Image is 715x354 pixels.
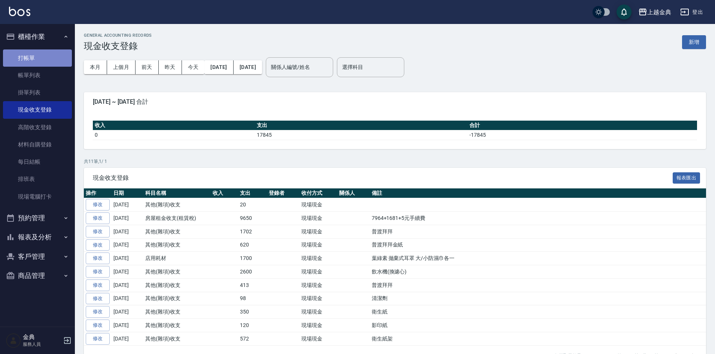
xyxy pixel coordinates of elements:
[112,332,143,345] td: [DATE]
[238,198,267,212] td: 20
[299,305,337,319] td: 現場現金
[86,279,110,291] a: 修改
[3,84,72,101] a: 掛單列表
[143,252,211,265] td: 店用耗材
[370,252,706,265] td: 葉綠素 拋棄式耳罩 大/小防濕巾各一
[299,188,337,198] th: 收付方式
[86,320,110,331] a: 修改
[299,319,337,332] td: 現場現金
[3,27,72,46] button: 櫃檯作業
[299,265,337,279] td: 現場現金
[143,198,211,212] td: 其他(雜項)收支
[112,305,143,319] td: [DATE]
[255,121,468,130] th: 支出
[238,305,267,319] td: 350
[255,130,468,140] td: 17845
[143,278,211,292] td: 其他(雜項)收支
[3,266,72,285] button: 商品管理
[86,333,110,345] a: 修改
[86,252,110,264] a: 修改
[143,265,211,279] td: 其他(雜項)收支
[112,292,143,305] td: [DATE]
[86,293,110,305] a: 修改
[267,188,299,198] th: 登錄者
[370,238,706,252] td: 普渡拜拜金紙
[6,333,21,348] img: Person
[3,208,72,228] button: 預約管理
[143,319,211,332] td: 其他(雜項)收支
[238,252,267,265] td: 1700
[370,212,706,225] td: 7964+1681+5元手續費
[299,292,337,305] td: 現場現金
[673,172,700,184] button: 報表匯出
[112,188,143,198] th: 日期
[86,239,110,251] a: 修改
[3,188,72,205] a: 現場電腦打卡
[3,170,72,188] a: 排班表
[468,121,697,130] th: 合計
[23,341,61,348] p: 服務人員
[635,4,674,20] button: 上越金典
[112,238,143,252] td: [DATE]
[9,7,30,16] img: Logo
[86,212,110,224] a: 修改
[86,306,110,318] a: 修改
[234,60,262,74] button: [DATE]
[3,136,72,153] a: 材料自購登錄
[143,238,211,252] td: 其他(雜項)收支
[84,33,152,38] h2: GENERAL ACCOUNTING RECORDS
[3,227,72,247] button: 報表及分析
[3,153,72,170] a: 每日結帳
[143,225,211,238] td: 其他(雜項)收支
[238,319,267,332] td: 120
[337,188,370,198] th: 關係人
[299,278,337,292] td: 現場現金
[468,130,697,140] td: -17845
[682,38,706,45] a: 新增
[370,292,706,305] td: 清潔劑
[238,238,267,252] td: 620
[86,266,110,278] a: 修改
[370,305,706,319] td: 衛生紙
[370,188,706,198] th: 備註
[112,252,143,265] td: [DATE]
[93,121,255,130] th: 收入
[299,332,337,345] td: 現場現金
[107,60,136,74] button: 上個月
[112,225,143,238] td: [DATE]
[159,60,182,74] button: 昨天
[84,158,706,165] p: 共 11 筆, 1 / 1
[647,7,671,17] div: 上越金典
[112,198,143,212] td: [DATE]
[238,225,267,238] td: 1702
[238,212,267,225] td: 9650
[370,278,706,292] td: 普渡拜拜
[182,60,205,74] button: 今天
[3,67,72,84] a: 帳單列表
[112,212,143,225] td: [DATE]
[299,238,337,252] td: 現場現金
[370,225,706,238] td: 普渡拜拜
[299,198,337,212] td: 現場現金
[211,188,238,198] th: 收入
[143,305,211,319] td: 其他(雜項)收支
[86,199,110,211] a: 修改
[3,49,72,67] a: 打帳單
[112,278,143,292] td: [DATE]
[84,41,152,51] h3: 現金收支登錄
[3,119,72,136] a: 高階收支登錄
[143,332,211,345] td: 其他(雜項)收支
[238,332,267,345] td: 572
[136,60,159,74] button: 前天
[299,225,337,238] td: 現場現金
[238,278,267,292] td: 413
[238,188,267,198] th: 支出
[299,252,337,265] td: 現場現金
[143,188,211,198] th: 科目名稱
[370,319,706,332] td: 影印紙
[23,333,61,341] h5: 金典
[617,4,632,19] button: save
[3,247,72,266] button: 客戶管理
[143,212,211,225] td: 房屋租金收支(租賃稅)
[238,292,267,305] td: 98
